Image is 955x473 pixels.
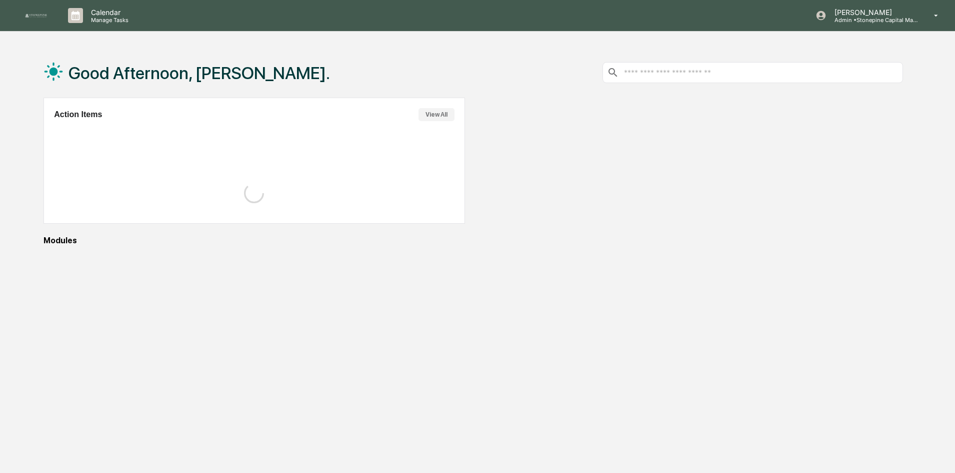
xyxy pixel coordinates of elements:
[826,17,919,24] p: Admin • Stonepine Capital Management
[68,63,330,83] h1: Good Afternoon, [PERSON_NAME].
[54,110,102,119] h2: Action Items
[83,17,133,24] p: Manage Tasks
[24,13,48,18] img: logo
[43,236,903,245] div: Modules
[418,108,454,121] button: View All
[83,8,133,17] p: Calendar
[826,8,919,17] p: [PERSON_NAME]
